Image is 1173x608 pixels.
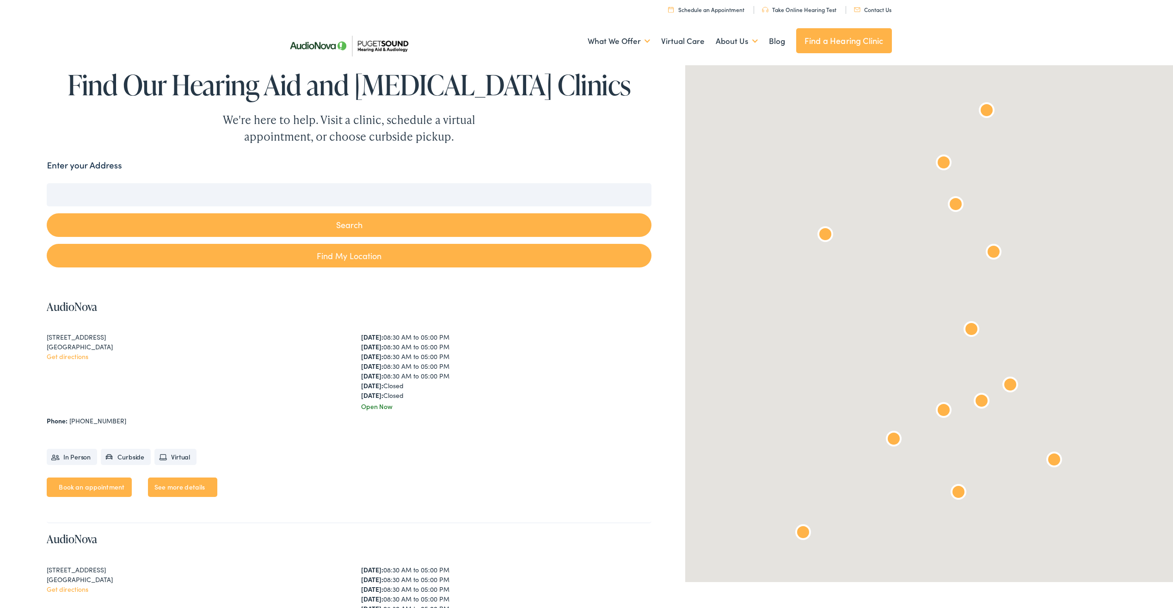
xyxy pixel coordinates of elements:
a: [PHONE_NUMBER] [69,416,126,425]
div: [STREET_ADDRESS] [47,565,337,575]
a: Virtual Care [661,24,705,58]
strong: [DATE]: [361,381,383,390]
label: Enter your Address [47,159,122,172]
strong: Phone: [47,416,68,425]
div: AudioNova [967,387,996,417]
div: AudioNova [929,397,958,426]
strong: [DATE]: [361,361,383,371]
div: 08:30 AM to 05:00 PM 08:30 AM to 05:00 PM 08:30 AM to 05:00 PM 08:30 AM to 05:00 PM 08:30 AM to 0... [361,332,651,400]
li: In Person [47,449,97,465]
a: Get directions [47,584,88,594]
div: AudioNova [979,238,1008,268]
strong: [DATE]: [361,332,383,341]
a: Schedule an Appointment [668,6,744,13]
img: utility icon [762,7,768,12]
a: Blog [769,24,785,58]
a: What We Offer [588,24,650,58]
div: AudioNova [1039,446,1069,476]
div: AudioNova [879,425,909,455]
li: Virtual [154,449,197,465]
div: AudioNova [929,149,958,179]
li: Curbside [101,449,151,465]
div: AudioNova [957,316,986,345]
a: AudioNova [47,531,97,546]
strong: [DATE]: [361,352,383,361]
h1: Find Our Hearing Aid and [MEDICAL_DATA] Clinics [47,69,651,100]
a: AudioNova [47,299,97,314]
strong: [DATE]: [361,584,383,594]
a: About Us [716,24,758,58]
div: AudioNova [788,519,818,548]
a: Find My Location [47,244,651,267]
strong: [DATE]: [361,594,383,603]
strong: [DATE]: [361,342,383,351]
a: Contact Us [854,6,891,13]
a: Take Online Hearing Test [762,6,836,13]
div: We're here to help. Visit a clinic, schedule a virtual appointment, or choose curbside pickup. [201,112,497,145]
strong: [DATE]: [361,575,383,584]
button: Search [47,213,651,237]
div: [GEOGRAPHIC_DATA] [47,342,337,352]
strong: [DATE]: [361,565,383,574]
div: AudioNova [995,371,1025,401]
div: [GEOGRAPHIC_DATA] [47,575,337,584]
div: [STREET_ADDRESS] [47,332,337,342]
img: utility icon [854,7,860,12]
a: See more details [148,478,217,497]
strong: [DATE]: [361,391,383,400]
a: Book an appointment [47,478,132,497]
a: Find a Hearing Clinic [796,28,892,53]
input: Enter your address or zip code [47,183,651,206]
strong: [DATE]: [361,371,383,380]
a: Get directions [47,352,88,361]
div: AudioNova [941,191,970,220]
img: utility icon [668,6,674,12]
div: AudioNova [944,478,973,508]
div: AudioNova [811,221,840,250]
div: Open Now [361,402,651,411]
div: Puget Sound Hearing Aid &#038; Audiology by AudioNova [972,97,1001,126]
